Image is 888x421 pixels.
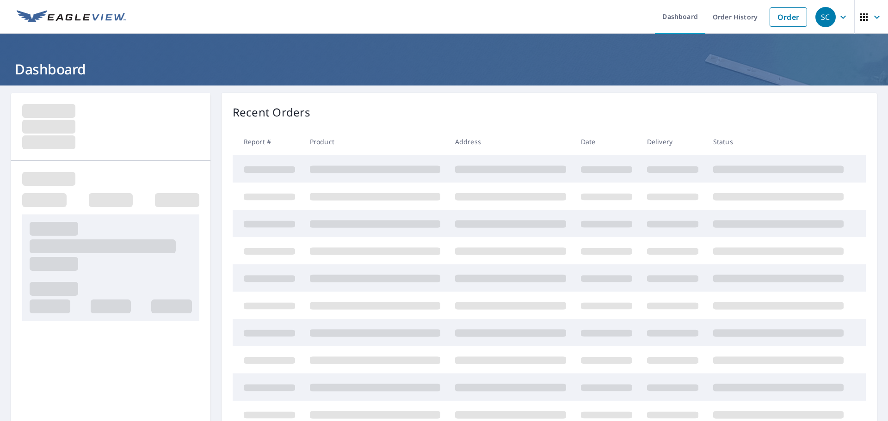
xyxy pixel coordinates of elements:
[815,7,836,27] div: SC
[17,10,126,24] img: EV Logo
[448,128,573,155] th: Address
[233,104,310,121] p: Recent Orders
[302,128,448,155] th: Product
[233,128,302,155] th: Report #
[770,7,807,27] a: Order
[706,128,851,155] th: Status
[11,60,877,79] h1: Dashboard
[640,128,706,155] th: Delivery
[573,128,640,155] th: Date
